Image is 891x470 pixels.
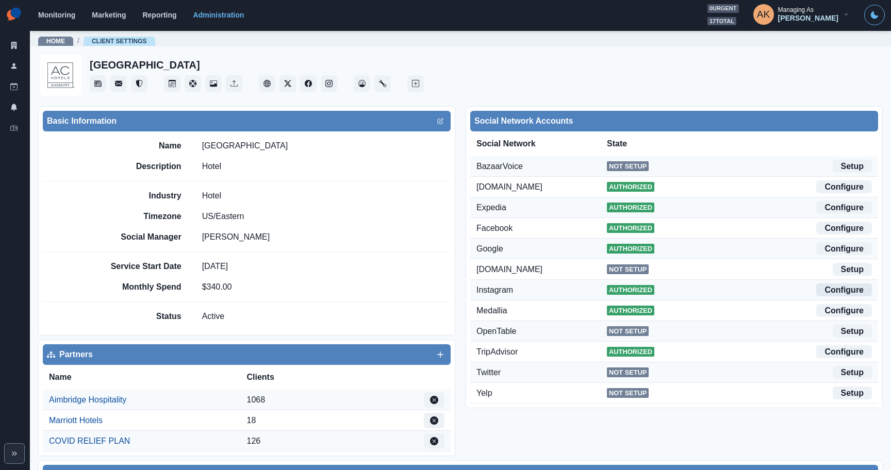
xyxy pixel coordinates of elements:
a: Users [4,58,24,74]
a: Client Settings [92,38,147,45]
a: Setup [833,325,872,338]
a: Twitter [279,75,296,92]
h2: Social Manager [104,232,181,242]
div: 1068 [247,394,424,406]
span: Not Setup [607,367,649,377]
p: Active [202,310,225,323]
h2: Service Start Date [104,261,181,271]
button: Toggle Mode [864,5,885,25]
h2: Description [104,161,181,171]
a: Configure [816,345,872,358]
span: Not Setup [607,161,649,171]
p: [PERSON_NAME] [202,231,270,243]
p: Hotel [202,190,221,202]
a: Administration [193,11,244,19]
a: Configure [816,201,872,214]
p: [DATE] [202,260,228,273]
button: Dashboard [354,75,370,92]
span: Authorized [607,244,654,254]
a: Draft Posts [4,78,24,95]
h2: Timezone [104,211,181,221]
button: Reviews [131,75,147,92]
div: Instagram [476,284,607,296]
button: Administration [374,75,391,92]
button: Expand [4,443,25,464]
button: Content Pool [185,75,201,92]
a: Configure [816,222,872,234]
span: Authorized [607,203,654,212]
div: [DOMAIN_NAME] [476,181,607,193]
div: Yelp [476,387,607,399]
a: Configure [816,283,872,296]
a: Setup [833,366,872,379]
div: OpenTable [476,325,607,338]
a: Clients [4,37,24,54]
button: Stream [90,75,106,92]
div: State [607,138,739,150]
a: Marketing [92,11,126,19]
h2: Monthly Spend [104,282,181,292]
span: Authorized [607,223,654,233]
button: Media Library [205,75,222,92]
button: Uploads [226,75,242,92]
div: Medallia [476,305,607,317]
h2: Status [104,311,181,321]
p: [GEOGRAPHIC_DATA] [202,140,288,152]
p: Hotel [202,160,221,173]
button: Instagram [321,75,337,92]
a: Monitoring [38,11,75,19]
button: Post Schedule [164,75,180,92]
span: Authorized [607,306,654,315]
div: Facebook [476,222,607,234]
div: 126 [247,435,424,447]
a: Messages [110,75,127,92]
div: Social Network Accounts [474,115,874,127]
span: Authorized [607,285,654,295]
span: Not Setup [607,264,649,274]
div: Partners [47,348,447,361]
span: 17 total [707,17,736,26]
p: $ 340.00 [202,281,232,293]
button: Add [434,348,447,361]
a: Aimbridge Hospitality [49,394,126,406]
a: COVID RELIEF PLAN [49,435,130,447]
span: / [77,36,79,46]
div: BazaarVoice [476,160,607,173]
div: [PERSON_NAME] [778,14,838,23]
a: Configure [816,304,872,317]
div: Basic Information [47,115,447,127]
button: Edit [424,413,444,428]
div: Twitter [476,366,607,379]
button: Edit [424,392,444,408]
h2: Name [104,141,181,150]
div: Name [49,371,247,383]
div: Clients [247,371,346,383]
nav: breadcrumb [38,36,155,46]
button: Facebook [300,75,317,92]
a: Reporting [142,11,176,19]
h2: [GEOGRAPHIC_DATA] [90,59,200,71]
div: 18 [247,414,424,427]
p: US/Eastern [202,210,244,223]
button: Create New Post [407,75,424,92]
div: Managing As [778,6,814,13]
span: Not Setup [607,326,649,336]
a: Marriott Hotels [49,414,103,427]
div: Alex Kalogeropoulos [757,2,770,27]
button: Client Website [259,75,275,92]
img: 1099810753417731 [40,55,81,96]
